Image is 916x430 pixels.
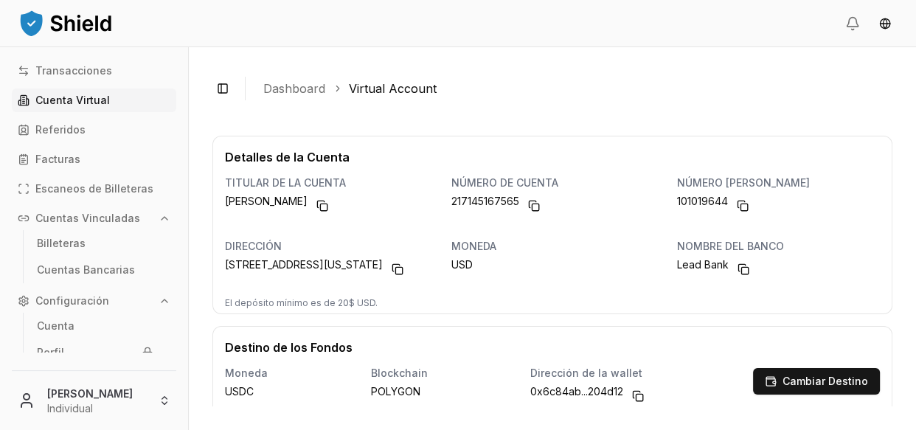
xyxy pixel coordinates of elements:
[213,136,892,166] p: Detalles de la Cuenta
[47,401,147,416] p: Individual
[12,289,176,313] button: Configuración
[310,194,334,218] button: Copy to clipboard
[451,194,519,218] span: 217145167565
[6,377,182,424] button: [PERSON_NAME]Individual
[213,327,364,356] p: Destino de los Fondos
[37,347,64,358] p: Perfil
[349,80,437,97] a: Virtual Account
[35,95,110,105] p: Cuenta Virtual
[677,241,880,252] p: nombre del banco
[31,258,159,282] a: Cuentas Bancarias
[225,257,383,281] span: [STREET_ADDRESS][US_STATE]
[37,238,86,249] p: Billeteras
[12,89,176,112] a: Cuenta Virtual
[371,384,420,399] span: POLYGON
[35,296,109,306] p: Configuración
[783,376,868,386] p: Cambiar Destino
[225,368,347,378] p: Moneda
[677,178,880,188] p: número [PERSON_NAME]
[12,148,176,171] a: Facturas
[522,194,546,218] button: Copy to clipboard
[263,80,881,97] nav: breadcrumb
[677,194,728,218] span: 101019644
[18,8,114,38] img: ShieldPay Logo
[225,241,428,252] p: dirección
[35,213,140,223] p: Cuentas Vinculadas
[386,257,409,281] button: Copy to clipboard
[451,241,654,252] p: moneda
[451,257,473,272] span: USD
[731,194,754,218] button: Copy to clipboard
[677,257,729,281] span: Lead Bank
[35,184,153,194] p: Escaneos de Billeteras
[732,257,755,281] button: Copy to clipboard
[213,297,389,308] span: El depósito mínimo es de 20$ USD.
[47,386,147,401] p: [PERSON_NAME]
[753,368,880,395] button: Cambiar Destino
[530,368,729,378] p: Dirección de la wallet
[371,368,507,378] p: Blockchain
[225,384,254,399] span: USDC
[12,177,176,201] a: Escaneos de Billeteras
[225,194,308,218] span: [PERSON_NAME]
[31,314,159,338] a: Cuenta
[31,341,159,364] a: Perfil
[626,384,650,408] button: Copy to clipboard
[12,207,176,230] button: Cuentas Vinculadas
[37,321,74,331] p: Cuenta
[263,80,325,97] a: Dashboard
[35,66,112,76] p: Transacciones
[31,232,159,255] a: Billeteras
[530,384,623,408] span: 0x6c84ab...204d12
[225,178,428,188] p: titular de la cuenta
[35,154,80,164] p: Facturas
[12,118,176,142] a: Referidos
[35,125,86,135] p: Referidos
[12,59,176,83] a: Transacciones
[37,265,135,275] p: Cuentas Bancarias
[451,178,654,188] p: número de cuenta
